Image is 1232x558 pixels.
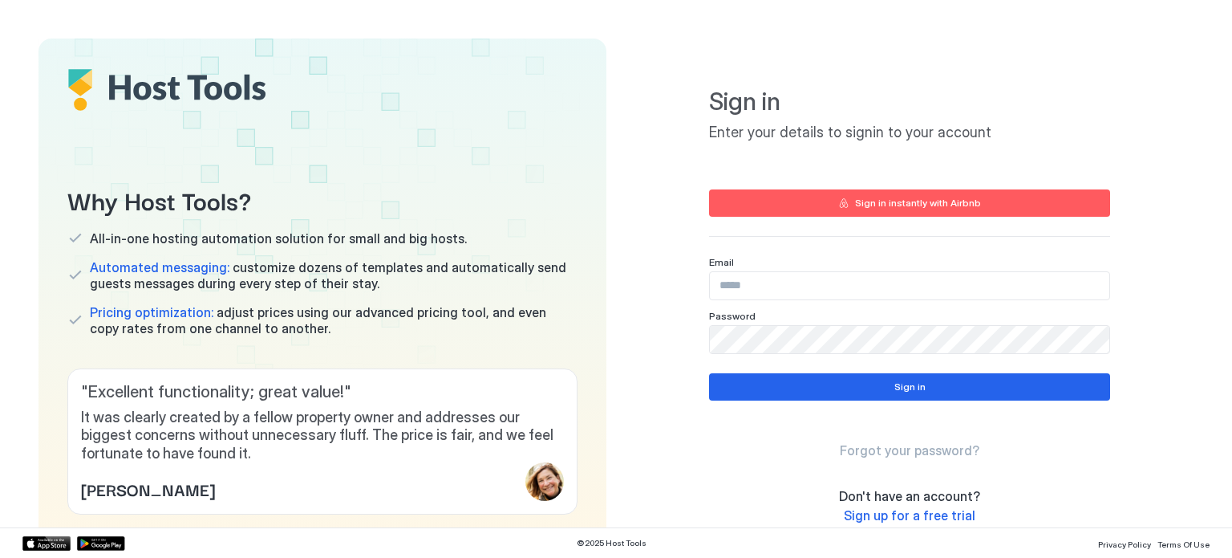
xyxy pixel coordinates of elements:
[844,507,975,524] a: Sign up for a free trial
[1157,540,1210,549] span: Terms Of Use
[710,272,1109,299] input: Input Field
[709,124,1110,142] span: Enter your details to signin to your account
[709,310,756,322] span: Password
[90,259,229,275] span: Automated messaging:
[840,442,979,458] span: Forgot your password?
[709,87,1110,117] span: Sign in
[81,477,215,501] span: [PERSON_NAME]
[1098,540,1151,549] span: Privacy Policy
[81,409,564,463] span: It was clearly created by a fellow property owner and addresses our biggest concerns without unne...
[90,230,467,246] span: All-in-one hosting automation solution for small and big hosts.
[710,326,1109,353] input: Input Field
[90,304,577,336] span: adjust prices using our advanced pricing tool, and even copy rates from one channel to another.
[839,488,980,504] span: Don't have an account?
[90,304,213,320] span: Pricing optimization:
[577,538,646,548] span: © 2025 Host Tools
[67,181,577,218] span: Why Host Tools?
[90,259,577,291] span: customize dozens of templates and automatically send guests messages during every step of their s...
[894,380,926,394] div: Sign in
[1098,535,1151,552] a: Privacy Policy
[525,462,564,501] div: profile
[840,442,979,459] a: Forgot your password?
[709,189,1110,217] button: Sign in instantly with Airbnb
[844,507,975,523] span: Sign up for a free trial
[1157,535,1210,552] a: Terms Of Use
[855,196,981,210] div: Sign in instantly with Airbnb
[77,536,125,551] a: Google Play Store
[709,256,734,268] span: Email
[22,536,71,551] a: App Store
[81,382,564,402] span: " Excellent functionality; great value! "
[709,373,1110,401] button: Sign in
